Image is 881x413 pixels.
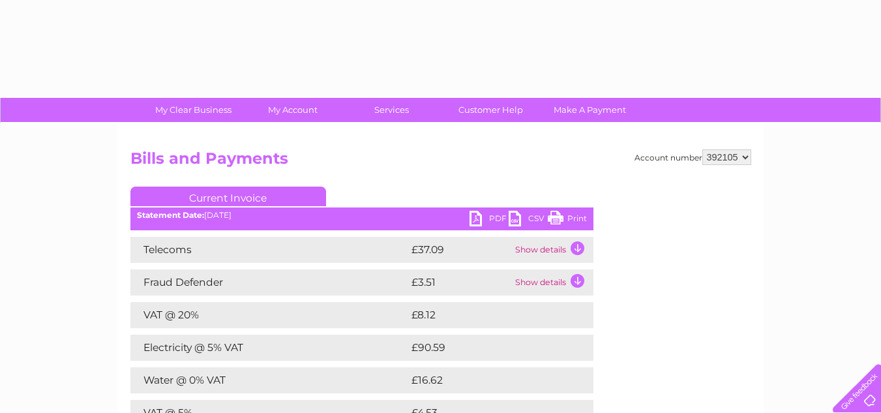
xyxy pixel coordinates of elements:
td: £8.12 [408,302,561,328]
td: Telecoms [130,237,408,263]
a: CSV [509,211,548,230]
b: Statement Date: [137,210,204,220]
td: £90.59 [408,335,568,361]
a: My Account [239,98,346,122]
a: Make A Payment [536,98,644,122]
td: Water @ 0% VAT [130,367,408,393]
a: Current Invoice [130,187,326,206]
td: £37.09 [408,237,512,263]
td: £3.51 [408,269,512,296]
h2: Bills and Payments [130,149,751,174]
td: Show details [512,237,593,263]
div: [DATE] [130,211,593,220]
a: Print [548,211,587,230]
td: VAT @ 20% [130,302,408,328]
a: Services [338,98,445,122]
a: PDF [470,211,509,230]
td: £16.62 [408,367,566,393]
td: Fraud Defender [130,269,408,296]
td: Electricity @ 5% VAT [130,335,408,361]
a: My Clear Business [140,98,247,122]
div: Account number [635,149,751,165]
td: Show details [512,269,593,296]
a: Customer Help [437,98,545,122]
